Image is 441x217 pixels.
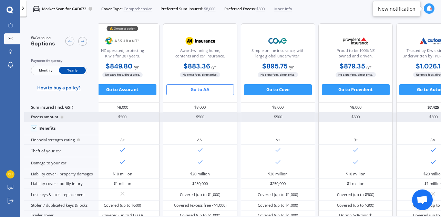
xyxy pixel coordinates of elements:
[166,84,234,95] button: Go to AA
[24,169,99,179] div: Liability cover - property damages
[430,137,437,143] div: AA-
[268,171,288,177] div: $20 million
[224,6,256,12] span: Preferred Excess:
[24,135,99,145] div: Financial strength rating
[318,112,393,122] div: $500
[245,48,310,62] div: Simple online insurance, with large global underwriter.
[102,72,143,77] span: No extra fees, direct price.
[37,85,81,90] span: How to buy a policy?
[24,188,99,200] div: Lost keys & locks replacement
[366,64,371,69] span: / yr
[31,36,55,41] span: We've found
[244,84,312,95] button: Go to Cove
[42,6,86,12] p: Market Scan for GAD672
[258,72,298,77] span: No extra fees, direct price.
[336,72,376,77] span: No extra fees, direct price.
[211,64,216,69] span: / yr
[182,34,218,48] img: AA.webp
[163,112,237,122] div: $500
[353,137,358,143] div: B+
[31,58,87,64] div: Payment frequency
[33,6,40,12] img: car.f15378c7a67c060ca3f3.svg
[39,126,56,131] div: Benefits
[104,34,141,48] img: Assurant.png
[337,203,374,208] div: Covered (up to $300)
[24,145,99,157] div: Theft of your car
[114,181,131,186] div: $1 million
[258,192,298,197] div: Covered (up to $1,000)
[412,189,433,210] div: Open chat
[289,64,294,69] span: / yr
[24,157,99,169] div: Damage to your car
[204,6,215,12] span: $8,000
[260,34,296,48] img: Cove.webp
[106,62,133,70] b: $849.80
[90,48,155,62] div: NZ operated; protecting Kiwis for 30+ years.
[85,112,160,122] div: $500
[85,102,160,112] div: $8,000
[6,170,14,178] img: f11c1f2c5dcbd0e7c42dada3c23a41eb
[59,67,86,74] span: Yearly
[323,48,388,62] div: Proud to be 100% NZ owned and driven.
[107,26,138,31] div: 💰 Cheapest option
[180,72,220,77] span: No extra fees, direct price.
[163,102,237,112] div: $8,000
[104,203,141,208] div: Covered (up to $500)
[190,171,210,177] div: $20 million
[120,137,125,143] div: A+
[24,112,99,122] div: Excess amount
[192,181,208,186] div: $250,000
[337,192,374,197] div: Covered (up to $300)
[124,6,152,12] span: Comprehensive
[134,64,139,69] span: / yr
[270,181,286,186] div: $250,000
[241,102,315,112] div: $8,000
[24,179,99,188] div: Liability cover - bodily injury
[168,48,233,62] div: Award-winning home, contents and car insurance.
[262,62,288,70] b: $895.75
[31,40,55,47] span: 6 options
[322,84,390,95] button: Go to Provident
[340,62,365,70] b: $879.35
[32,67,59,74] span: Monthly
[89,84,156,95] button: Go to Assurant
[276,137,280,143] div: A+
[113,171,132,177] div: $10 million
[318,102,393,112] div: $8,000
[174,203,226,208] div: Covered (excess free <$1,000)
[256,6,265,12] span: $500
[24,201,99,210] div: Stolen / duplicated keys & locks
[274,6,292,12] span: More info
[378,5,416,12] div: New notification
[337,34,374,48] img: Provident.png
[161,6,203,12] span: Preferred Sum Insured:
[101,6,123,12] span: Cover Type:
[197,137,203,143] div: AA-
[347,181,365,186] div: $1 million
[24,102,99,112] div: Sum insured (incl. GST)
[180,192,220,197] div: Covered (up to $1,000)
[241,112,315,122] div: $500
[346,171,366,177] div: $10 million
[258,203,298,208] div: Covered (up to $1,000)
[184,62,210,70] b: $883.36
